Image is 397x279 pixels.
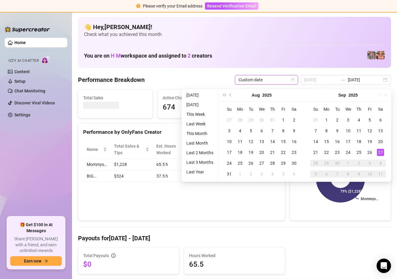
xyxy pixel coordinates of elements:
[355,160,362,167] div: 2
[377,170,384,178] div: 11
[353,125,364,136] td: 2025-09-11
[312,160,319,167] div: 28
[289,104,299,115] th: Sa
[110,170,153,182] td: $324
[366,127,373,134] div: 12
[184,111,216,118] li: This Week
[304,76,338,83] input: Start date
[323,138,330,145] div: 15
[235,115,245,125] td: 2025-07-28
[353,104,364,115] th: Th
[332,125,343,136] td: 2025-09-09
[236,160,244,167] div: 25
[377,127,384,134] div: 13
[14,88,45,93] a: Chat Monitoring
[224,104,235,115] th: Su
[310,104,321,115] th: Su
[375,147,386,158] td: 2025-09-27
[236,116,244,124] div: 28
[267,125,278,136] td: 2025-08-07
[355,170,362,178] div: 9
[267,115,278,125] td: 2025-07-31
[247,170,254,178] div: 2
[343,125,353,136] td: 2025-09-10
[14,40,26,45] a: Home
[338,89,346,101] button: Choose a month
[245,169,256,179] td: 2025-09-02
[236,149,244,156] div: 18
[334,127,341,134] div: 9
[312,138,319,145] div: 14
[267,169,278,179] td: 2025-09-04
[280,160,287,167] div: 29
[321,169,332,179] td: 2025-10-06
[247,127,254,134] div: 5
[256,147,267,158] td: 2025-08-20
[323,170,330,178] div: 6
[355,127,362,134] div: 11
[207,4,256,8] span: Resend Verification Email
[310,169,321,179] td: 2025-10-05
[353,158,364,169] td: 2025-10-02
[355,138,362,145] div: 18
[334,116,341,124] div: 2
[321,158,332,169] td: 2025-09-29
[184,120,216,127] li: Last Week
[84,52,212,59] h1: You are on workspace and assigned to creators
[289,147,299,158] td: 2025-08-23
[343,115,353,125] td: 2025-09-03
[278,169,289,179] td: 2025-09-05
[310,158,321,169] td: 2025-09-28
[245,104,256,115] th: Tu
[375,169,386,179] td: 2025-10-11
[377,149,384,156] div: 27
[332,169,343,179] td: 2025-10-07
[289,125,299,136] td: 2025-08-09
[344,116,352,124] div: 3
[323,149,330,156] div: 22
[24,259,41,263] span: Earn now
[323,160,330,167] div: 29
[267,104,278,115] th: Th
[153,170,196,182] td: 37.5 h
[226,170,233,178] div: 31
[343,169,353,179] td: 2025-10-08
[375,136,386,147] td: 2025-09-20
[361,197,378,201] text: Mommys…
[256,104,267,115] th: We
[10,256,62,266] button: Earn nowarrow-right
[269,160,276,167] div: 28
[245,147,256,158] td: 2025-08-19
[344,138,352,145] div: 17
[267,147,278,158] td: 2025-08-21
[256,125,267,136] td: 2025-08-06
[321,104,332,115] th: Mo
[289,115,299,125] td: 2025-08-02
[278,136,289,147] td: 2025-08-15
[334,160,341,167] div: 30
[364,104,375,115] th: Fr
[189,259,280,269] span: 65.5
[143,3,203,9] div: Please verify your Email address
[14,112,30,117] a: Settings
[184,91,216,99] li: [DATE]
[256,169,267,179] td: 2025-09-03
[366,170,373,178] div: 10
[184,149,216,156] li: Last 2 Months
[364,115,375,125] td: 2025-09-05
[188,52,191,59] span: 2
[83,259,174,269] span: $0
[323,127,330,134] div: 8
[235,125,245,136] td: 2025-08-04
[312,170,319,178] div: 5
[377,138,384,145] div: 20
[247,149,254,156] div: 19
[280,116,287,124] div: 1
[310,147,321,158] td: 2025-09-21
[375,115,386,125] td: 2025-09-06
[184,130,216,137] li: This Month
[247,160,254,167] div: 26
[321,136,332,147] td: 2025-09-15
[291,78,295,82] span: calendar
[344,149,352,156] div: 24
